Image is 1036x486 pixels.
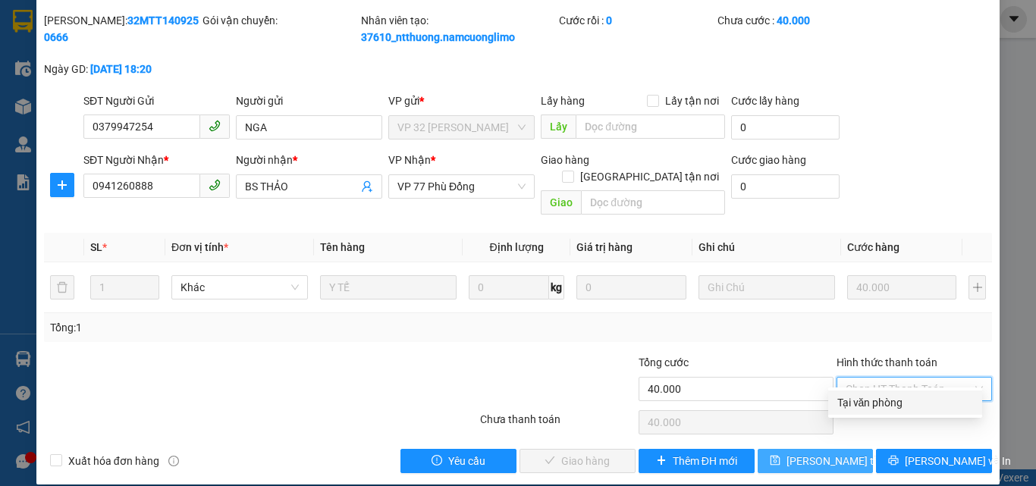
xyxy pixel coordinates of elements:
span: Tên hàng [320,241,365,253]
div: Chưa cước : [717,12,873,29]
span: Định lượng [489,241,543,253]
li: Hotline: 1900400028 [142,83,634,102]
span: Giá trị hàng [576,241,633,253]
input: Dọc đường [581,190,725,215]
div: Chưa thanh toán [479,411,637,437]
label: Cước giao hàng [731,154,806,166]
button: delete [50,275,74,299]
input: 0 [576,275,686,299]
span: Giao [541,190,581,215]
div: Gói vận chuyển: [202,12,358,29]
input: 0 [847,275,956,299]
span: user-add [361,180,373,193]
span: phone [209,179,221,191]
button: save[PERSON_NAME] thay đổi [758,449,874,473]
input: Cước lấy hàng [731,115,840,140]
div: SĐT Người Nhận [83,152,230,168]
b: Công ty TNHH Trọng Hiếu Phú Thọ - Nam Cường Limousine [184,17,592,59]
div: Người gửi [236,92,382,109]
div: Cước rồi : [559,12,714,29]
span: exclamation-circle [432,455,442,467]
div: [PERSON_NAME]: [44,12,199,45]
label: Hình thức thanh toán [837,356,937,368]
input: Cước giao hàng [731,174,840,199]
div: Tổng: 1 [50,319,401,336]
span: Thêm ĐH mới [673,453,737,469]
div: Ngày GD: [44,61,199,77]
input: Ghi Chú [699,275,835,299]
span: Xuất hóa đơn hàng [62,453,165,469]
b: [DATE] 18:20 [90,63,152,75]
span: [GEOGRAPHIC_DATA] tận nơi [574,168,725,185]
span: kg [549,275,564,299]
button: printer[PERSON_NAME] và In [876,449,992,473]
span: Lấy tận nơi [659,92,725,109]
span: Lấy hàng [541,95,585,107]
span: printer [888,455,899,467]
span: Lấy [541,114,576,139]
input: VD: Bàn, Ghế [320,275,457,299]
label: Cước lấy hàng [731,95,799,107]
span: VP 32 Mạc Thái Tổ [397,116,526,139]
span: VP Nhận [388,154,431,166]
div: Nhân viên tạo: [361,12,556,45]
button: plusThêm ĐH mới [639,449,755,473]
button: checkGiao hàng [520,449,636,473]
span: VP 77 Phù Đổng [397,175,526,198]
div: Người nhận [236,152,382,168]
span: SL [90,241,102,253]
span: Yêu cầu [448,453,485,469]
span: phone [209,120,221,132]
b: 37610_ntthuong.namcuonglimo [361,31,515,43]
span: info-circle [168,456,179,466]
b: 0 [606,14,612,27]
span: Đơn vị tính [171,241,228,253]
span: Khác [181,276,299,299]
span: plus [51,179,74,191]
b: 40.000 [777,14,810,27]
span: Tổng cước [639,356,689,368]
span: Cước hàng [847,241,899,253]
div: SĐT Người Gửi [83,92,230,109]
input: Dọc đường [576,114,725,139]
span: Chọn HT Thanh Toán [846,378,983,400]
th: Ghi chú [692,233,841,262]
button: plus [969,275,986,299]
button: plus [50,173,74,197]
span: save [770,455,780,467]
div: Tại văn phòng [837,394,973,411]
span: [PERSON_NAME] và In [905,453,1011,469]
button: exclamation-circleYêu cầu [400,449,516,473]
span: Giao hàng [541,154,589,166]
span: [PERSON_NAME] thay đổi [786,453,908,469]
div: VP gửi [388,92,535,109]
li: Số nhà [STREET_ADDRESS][PERSON_NAME] [142,64,634,83]
span: plus [656,455,667,467]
